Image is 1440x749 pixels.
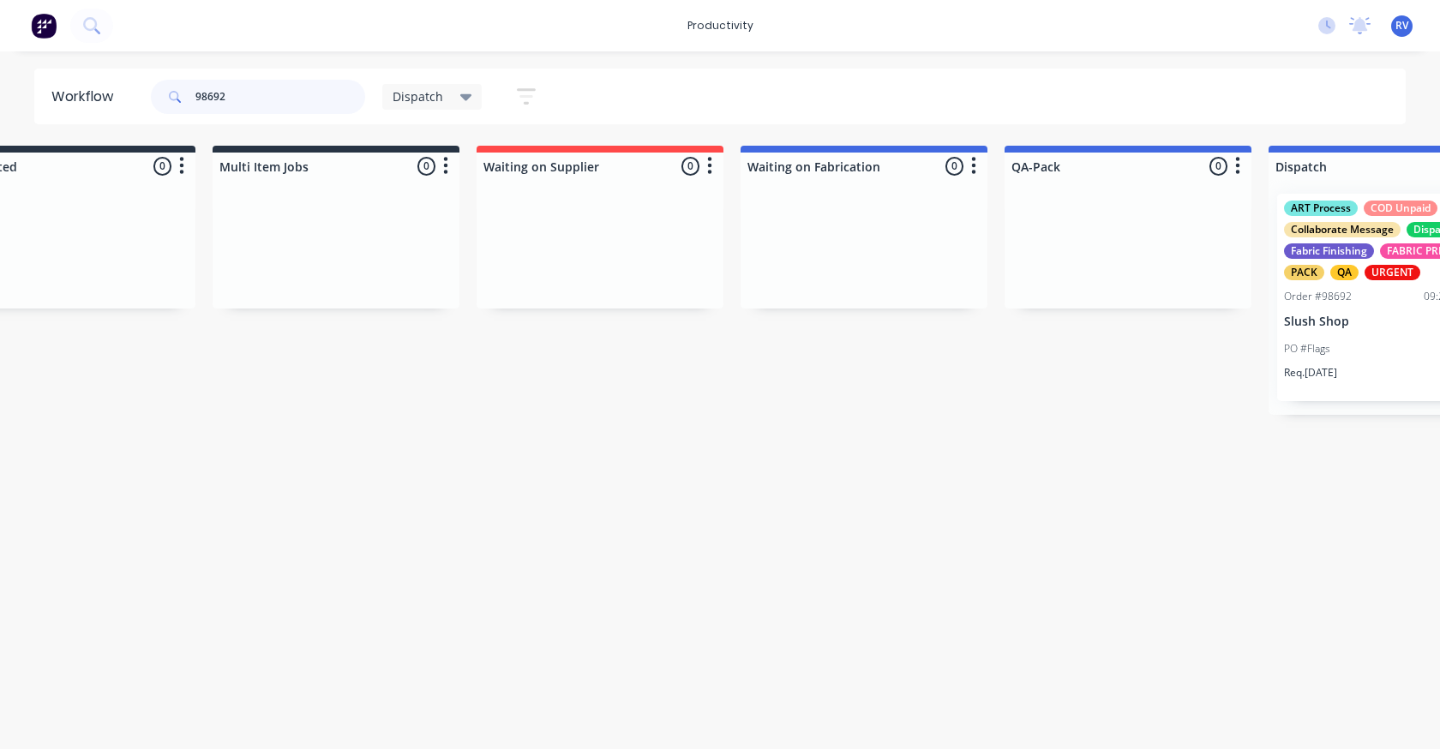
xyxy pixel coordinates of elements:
[51,87,122,107] div: Workflow
[195,80,365,114] input: Search for orders...
[1365,265,1420,280] div: URGENT
[1330,265,1359,280] div: QA
[1284,201,1358,216] div: ART Process
[1284,265,1324,280] div: PACK
[1395,18,1408,33] span: RV
[1364,201,1437,216] div: COD Unpaid
[1284,365,1337,380] p: Req. [DATE]
[1284,243,1374,259] div: Fabric Finishing
[1284,289,1352,304] div: Order #98692
[1284,222,1401,237] div: Collaborate Message
[1284,341,1330,357] p: PO #Flags
[679,13,762,39] div: productivity
[31,13,57,39] img: Factory
[393,87,443,105] span: Dispatch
